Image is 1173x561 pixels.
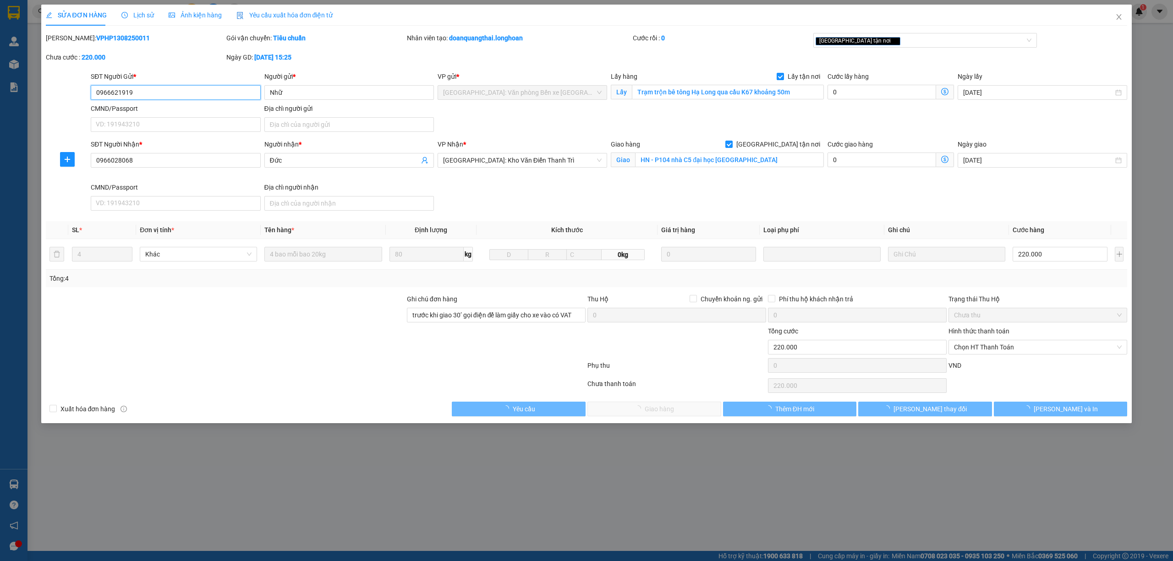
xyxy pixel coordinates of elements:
div: Cước rồi : [633,33,811,43]
span: [GEOGRAPHIC_DATA] tận nơi [733,139,824,149]
div: Chưa thanh toán [586,379,767,395]
button: Giao hàng [587,402,721,416]
span: [PERSON_NAME] và In [1034,404,1098,414]
span: Chọn HT Thanh Toán [954,340,1122,354]
input: Lấy tận nơi [632,85,824,99]
span: Hà Nội: Kho Văn Điển Thanh Trì [443,153,602,167]
span: loading [765,405,775,412]
input: Ngày lấy [963,87,1113,98]
span: Yêu cầu [513,404,535,414]
input: Cước giao hàng [828,153,936,167]
label: Cước giao hàng [828,141,873,148]
th: Ghi chú [884,221,1009,239]
span: Giao [611,153,635,167]
input: Địa chỉ của người nhận [264,196,434,211]
span: [GEOGRAPHIC_DATA] tận nơi [816,37,900,45]
input: R [528,249,567,260]
span: VND [948,362,961,369]
b: VPHP1308250011 [96,34,150,42]
span: SL [72,226,79,234]
span: clock-circle [121,12,128,18]
div: Tổng: 4 [49,273,452,283]
div: SĐT Người Gửi [91,71,260,82]
span: Phí thu hộ khách nhận trả [775,294,857,304]
div: Ngày GD: [226,52,405,62]
span: loading [503,405,513,412]
div: CMND/Passport [91,103,260,114]
span: loading [883,405,893,412]
input: Ghi Chú [888,247,1005,261]
div: Chưa cước : [46,52,225,62]
span: Giao hàng [611,141,640,148]
button: plus [1115,247,1124,261]
span: Đơn vị tính [140,226,174,234]
span: Tên hàng [264,226,294,234]
span: Thêm ĐH mới [775,404,814,414]
label: Cước lấy hàng [828,73,869,80]
span: VP Nhận [438,141,463,148]
span: Giá trị hàng [661,226,695,234]
span: Lấy tận nơi [784,71,824,82]
button: Thêm ĐH mới [723,402,857,416]
div: Địa chỉ người nhận [264,182,434,192]
span: Khác [145,247,252,261]
input: Ngày giao [963,155,1113,165]
label: Ngày lấy [958,73,982,80]
span: Thu Hộ [587,295,608,303]
span: Định lượng [415,226,447,234]
div: Người nhận [264,139,434,149]
div: Phụ thu [586,360,767,376]
span: SỬA ĐƠN HÀNG [46,11,107,19]
span: close [1115,13,1123,21]
div: CMND/Passport [91,182,260,192]
span: picture [169,12,175,18]
div: Trạng thái Thu Hộ [948,294,1127,304]
input: Ghi chú đơn hàng [407,308,586,322]
div: Địa chỉ người gửi [264,103,434,114]
label: Hình thức thanh toán [948,327,1009,335]
b: Tiêu chuẩn [273,34,306,42]
button: plus [60,152,75,167]
span: edit [46,12,52,18]
input: Cước lấy hàng [828,85,936,99]
span: Lấy [611,85,632,99]
span: Kích thước [551,226,583,234]
label: Ghi chú đơn hàng [407,295,457,303]
div: VP gửi [438,71,607,82]
b: doanquangthai.longhoan [449,34,523,42]
b: 0 [661,34,665,42]
span: info-circle [121,406,127,412]
div: SĐT Người Nhận [91,139,260,149]
span: plus [60,156,74,163]
span: [PERSON_NAME] thay đổi [893,404,967,414]
button: Yêu cầu [452,402,586,416]
span: Lấy hàng [611,73,637,80]
span: Lịch sử [121,11,154,19]
span: dollar-circle [941,156,948,163]
span: Chưa thu [954,308,1122,322]
input: 0 [661,247,756,261]
span: Tổng cước [768,327,798,335]
input: D [489,249,528,260]
span: 0kg [602,249,645,260]
button: [PERSON_NAME] và In [994,402,1128,416]
img: icon [236,12,244,19]
button: delete [49,247,64,261]
button: [PERSON_NAME] thay đổi [858,402,992,416]
input: VD: Bàn, Ghế [264,247,382,261]
span: Xuất hóa đơn hàng [57,404,119,414]
label: Ngày giao [958,141,987,148]
span: Yêu cầu xuất hóa đơn điện tử [236,11,333,19]
span: close [892,38,897,43]
b: [DATE] 15:25 [254,54,291,61]
input: Giao tận nơi [635,153,824,167]
input: C [566,249,602,260]
b: 220.000 [82,54,105,61]
span: dollar-circle [941,88,948,95]
div: [PERSON_NAME]: [46,33,225,43]
span: Cước hàng [1013,226,1044,234]
input: Địa chỉ của người gửi [264,117,434,132]
span: Chuyển khoản ng. gửi [697,294,766,304]
span: Ảnh kiện hàng [169,11,222,19]
div: Nhân viên tạo: [407,33,631,43]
